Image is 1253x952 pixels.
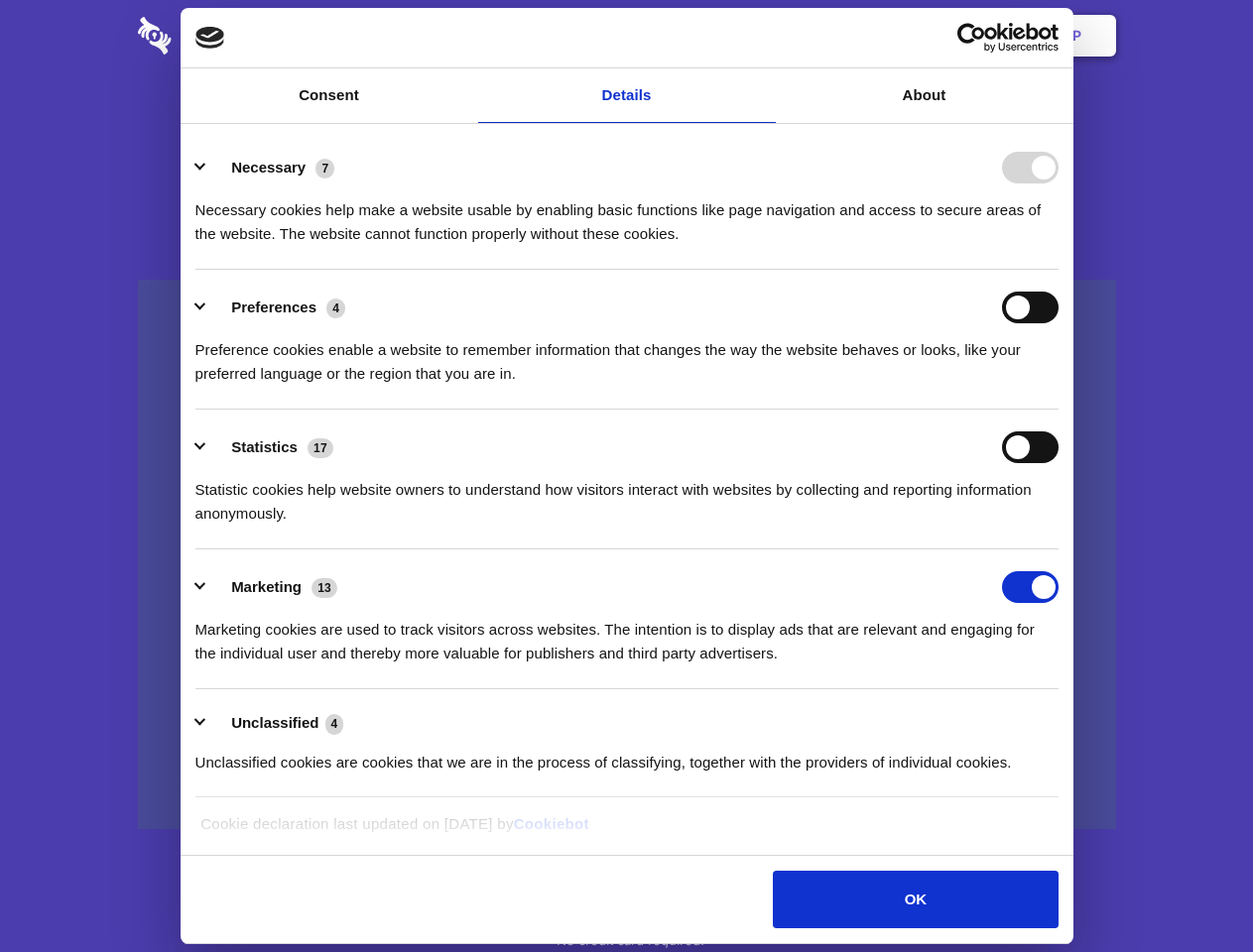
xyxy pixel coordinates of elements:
div: Preference cookies enable a website to remember information that changes the way the website beha... [195,323,1059,386]
div: Cookie declaration last updated on [DATE] by [186,812,1067,851]
button: OK [773,871,1058,928]
a: Details [478,68,776,123]
button: Statistics (17) [195,431,346,463]
label: Preferences [231,298,316,315]
iframe: Drift Widget Chat Controller [1154,853,1229,928]
a: Cookiebot [514,815,589,832]
button: Preferences (4) [195,292,358,323]
h1: Eliminate Slack Data Loss. [138,89,1116,161]
a: Contact [805,5,896,66]
button: Necessary (7) [195,152,347,183]
a: Usercentrics Cookiebot - opens in a new window [885,23,1059,53]
a: Consent [181,68,478,123]
span: 13 [312,578,337,598]
div: Marketing cookies are used to track visitors across websites. The intention is to display ads tha... [195,603,1059,665]
div: Statistic cookies help website owners to understand how visitors interact with websites by collec... [195,463,1059,526]
span: 4 [325,714,344,734]
img: logo-wordmark-white-trans-d4663122ce5f474addd5e946df7df03e33cb6a1c49d2221995e7729f52c070b2.svg [138,17,308,55]
img: logo [195,27,225,49]
div: Necessary cookies help make a website usable by enabling basic functions like page navigation and... [195,183,1059,246]
span: 4 [326,298,345,318]
a: Wistia video thumbnail [138,280,1116,830]
span: 7 [315,159,334,178]
label: Necessary [231,159,306,176]
div: Unclassified cookies are cookies that we are in the process of classifying, together with the pro... [195,736,1059,774]
a: Pricing [582,5,669,66]
span: 17 [308,438,333,458]
button: Marketing (13) [195,571,350,603]
button: Unclassified (4) [195,711,356,736]
a: About [776,68,1073,123]
h4: Auto-redaction of sensitive data, encrypted data sharing and self-destructing private chats. Shar... [138,180,1116,246]
a: Login [900,5,986,66]
label: Marketing [231,578,302,595]
label: Statistics [231,438,298,455]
